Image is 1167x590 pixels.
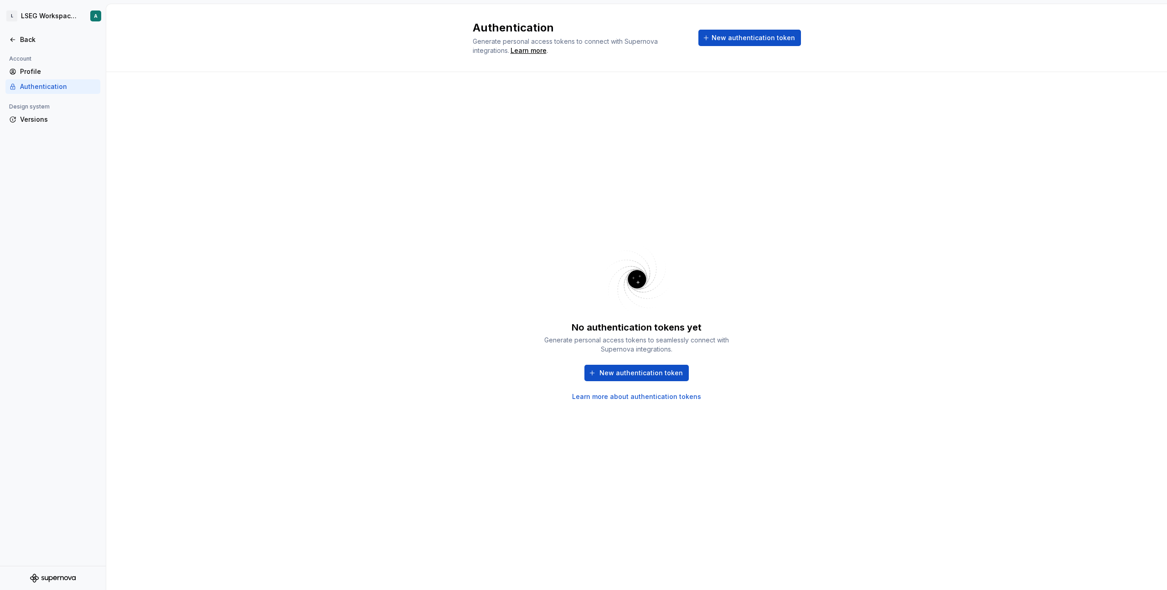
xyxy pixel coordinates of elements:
svg: Supernova Logo [30,574,76,583]
a: Versions [5,112,100,127]
button: New authentication token [584,365,689,381]
a: Learn more about authentication tokens [572,392,701,401]
h2: Authentication [473,21,687,35]
div: A [94,12,98,20]
div: Back [20,35,97,44]
span: New authentication token [712,33,795,42]
button: LLSEG Workspace Design SystemA [2,6,104,26]
div: Account [5,53,35,64]
span: . [509,47,548,54]
div: Authentication [20,82,97,91]
span: Generate personal access tokens to connect with Supernova integrations. [473,37,660,54]
div: Design system [5,101,53,112]
div: Versions [20,115,97,124]
a: Learn more [511,46,547,55]
div: L [6,10,17,21]
a: Authentication [5,79,100,94]
span: New authentication token [599,368,683,378]
button: New authentication token [698,30,801,46]
div: No authentication tokens yet [572,321,702,334]
div: Profile [20,67,97,76]
div: Generate personal access tokens to seamlessly connect with Supernova integrations. [541,336,733,354]
a: Profile [5,64,100,79]
div: LSEG Workspace Design System [21,11,79,21]
a: Back [5,32,100,47]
